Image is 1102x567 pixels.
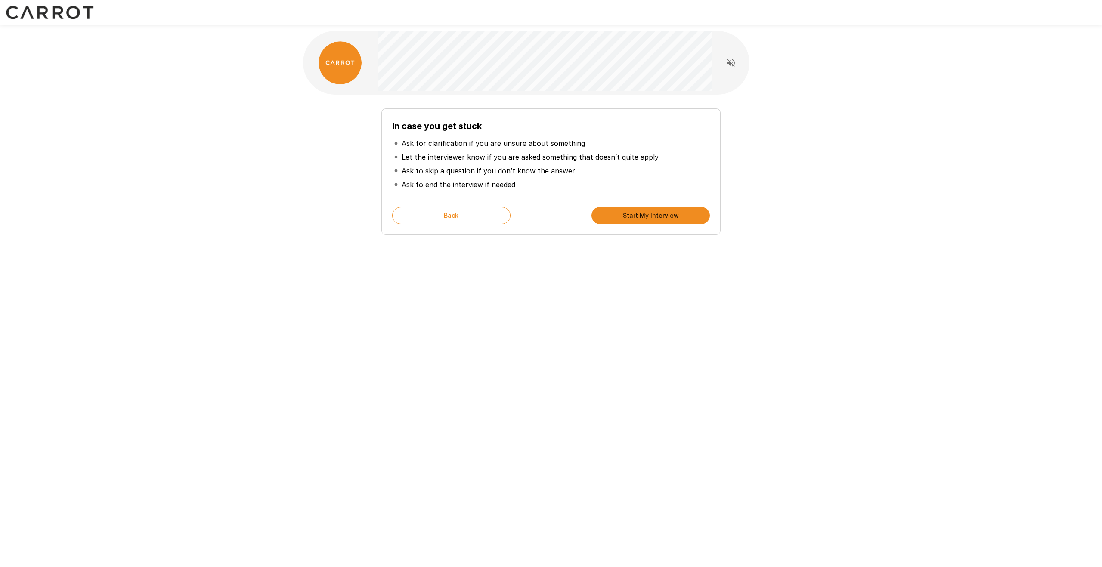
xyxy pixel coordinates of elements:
button: Read questions aloud [722,54,740,71]
img: carrot_logo.png [319,41,362,84]
button: Back [392,207,511,224]
p: Let the interviewer know if you are asked something that doesn’t quite apply [402,152,659,162]
button: Start My Interview [591,207,710,224]
p: Ask to skip a question if you don’t know the answer [402,166,575,176]
b: In case you get stuck [392,121,482,131]
p: Ask for clarification if you are unsure about something [402,138,585,148]
p: Ask to end the interview if needed [402,179,515,190]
